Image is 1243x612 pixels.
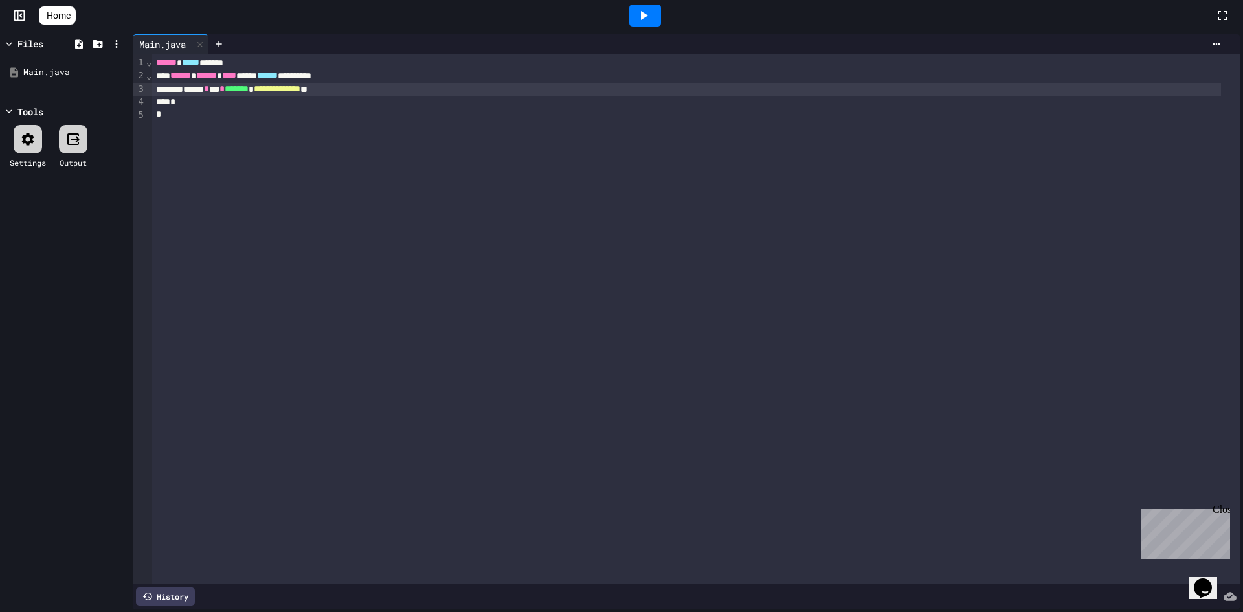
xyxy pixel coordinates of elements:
iframe: chat widget [1189,560,1230,599]
div: 3 [133,83,146,96]
div: 2 [133,69,146,82]
span: Fold line [146,57,152,67]
div: Main.java [133,38,192,51]
div: Chat with us now!Close [5,5,89,82]
iframe: chat widget [1136,504,1230,559]
div: 4 [133,96,146,109]
div: Main.java [23,66,124,79]
div: Files [17,37,43,51]
a: Home [39,6,76,25]
div: Main.java [133,34,208,54]
span: Home [47,9,71,22]
div: Settings [10,157,46,168]
div: Output [60,157,87,168]
div: 5 [133,109,146,122]
div: History [136,587,195,606]
span: Fold line [146,71,152,81]
div: Tools [17,105,43,119]
div: 1 [133,56,146,69]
